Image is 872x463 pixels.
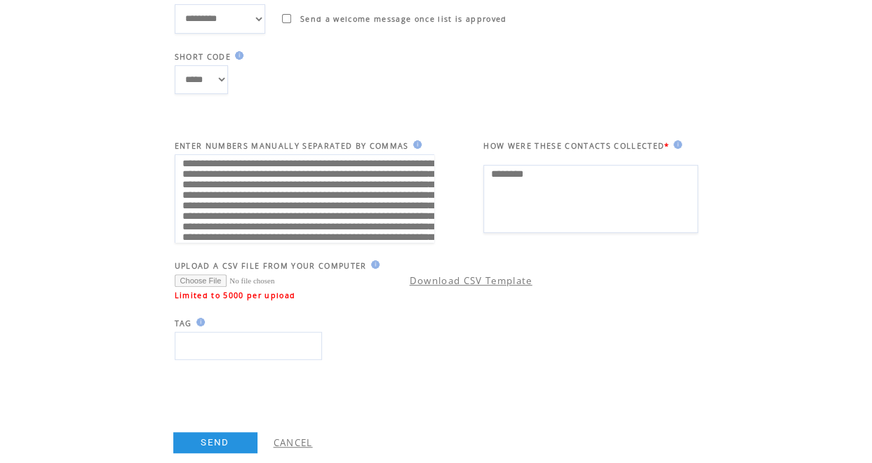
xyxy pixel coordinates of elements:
span: TAG [175,318,192,328]
span: Send a welcome message once list is approved [300,14,507,24]
span: SHORT CODE [175,52,231,62]
img: help.gif [409,140,422,149]
span: UPLOAD A CSV FILE FROM YOUR COMPUTER [175,261,367,271]
img: help.gif [231,51,243,60]
img: help.gif [367,260,380,269]
a: CANCEL [274,436,313,449]
span: HOW WERE THESE CONTACTS COLLECTED [483,141,664,151]
a: Download CSV Template [410,274,532,287]
span: ENTER NUMBERS MANUALLY SEPARATED BY COMMAS [175,141,409,151]
a: SEND [173,432,257,453]
img: help.gif [669,140,682,149]
span: Limited to 5000 per upload [175,290,296,300]
img: help.gif [192,318,205,326]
